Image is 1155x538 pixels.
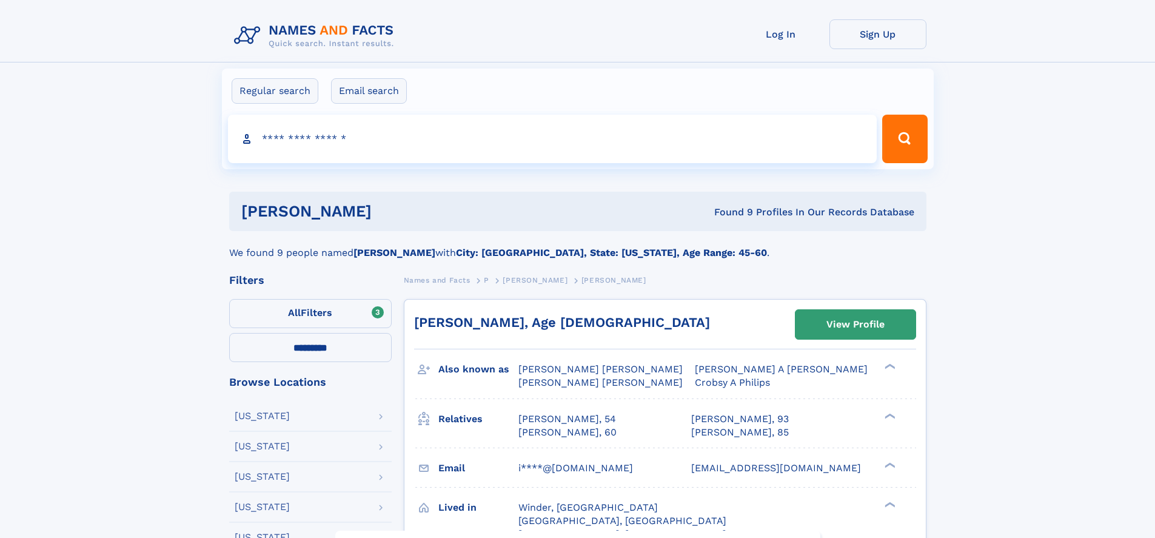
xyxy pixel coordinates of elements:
[691,426,789,439] a: [PERSON_NAME], 85
[229,231,926,260] div: We found 9 people named with .
[229,275,392,286] div: Filters
[414,315,710,330] a: [PERSON_NAME], Age [DEMOGRAPHIC_DATA]
[581,276,646,284] span: [PERSON_NAME]
[882,412,896,420] div: ❯
[404,272,470,287] a: Names and Facts
[882,461,896,469] div: ❯
[518,515,726,526] span: [GEOGRAPHIC_DATA], [GEOGRAPHIC_DATA]
[732,19,829,49] a: Log In
[518,412,616,426] a: [PERSON_NAME], 54
[241,204,543,219] h1: [PERSON_NAME]
[484,276,489,284] span: P
[518,502,658,513] span: Winder, [GEOGRAPHIC_DATA]
[543,206,914,219] div: Found 9 Profiles In Our Records Database
[882,363,896,371] div: ❯
[503,276,567,284] span: [PERSON_NAME]
[518,426,617,439] a: [PERSON_NAME], 60
[518,363,683,375] span: [PERSON_NAME] [PERSON_NAME]
[438,458,518,479] h3: Email
[229,299,392,328] label: Filters
[695,363,868,375] span: [PERSON_NAME] A [PERSON_NAME]
[229,377,392,388] div: Browse Locations
[438,409,518,429] h3: Relatives
[235,502,290,512] div: [US_STATE]
[695,377,770,388] span: Crobsy A Philips
[882,115,927,163] button: Search Button
[228,115,877,163] input: search input
[882,500,896,508] div: ❯
[235,472,290,482] div: [US_STATE]
[484,272,489,287] a: P
[232,78,318,104] label: Regular search
[438,359,518,380] h3: Also known as
[288,307,301,318] span: All
[795,310,916,339] a: View Profile
[235,411,290,421] div: [US_STATE]
[691,412,789,426] a: [PERSON_NAME], 93
[438,497,518,518] h3: Lived in
[235,442,290,451] div: [US_STATE]
[503,272,567,287] a: [PERSON_NAME]
[353,247,435,258] b: [PERSON_NAME]
[829,19,926,49] a: Sign Up
[331,78,407,104] label: Email search
[826,311,885,338] div: View Profile
[518,377,683,388] span: [PERSON_NAME] [PERSON_NAME]
[456,247,767,258] b: City: [GEOGRAPHIC_DATA], State: [US_STATE], Age Range: 45-60
[691,462,861,474] span: [EMAIL_ADDRESS][DOMAIN_NAME]
[229,19,404,52] img: Logo Names and Facts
